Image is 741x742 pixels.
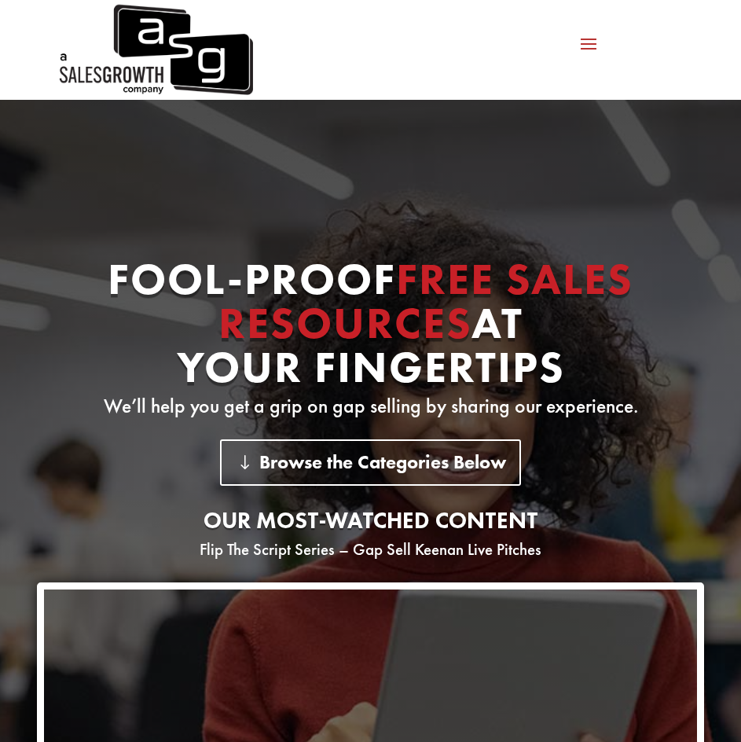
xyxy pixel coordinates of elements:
a: Browse the Categories Below [220,439,521,486]
p: Flip The Script Series – Gap Sell Keenan Live Pitches [37,540,704,559]
span: Free Sales Resources [218,251,634,351]
h1: Fool-proof At Your Fingertips [37,257,704,397]
h2: Our most-watched content [37,509,704,540]
p: We’ll help you get a grip on gap selling by sharing our experience. [37,397,704,416]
